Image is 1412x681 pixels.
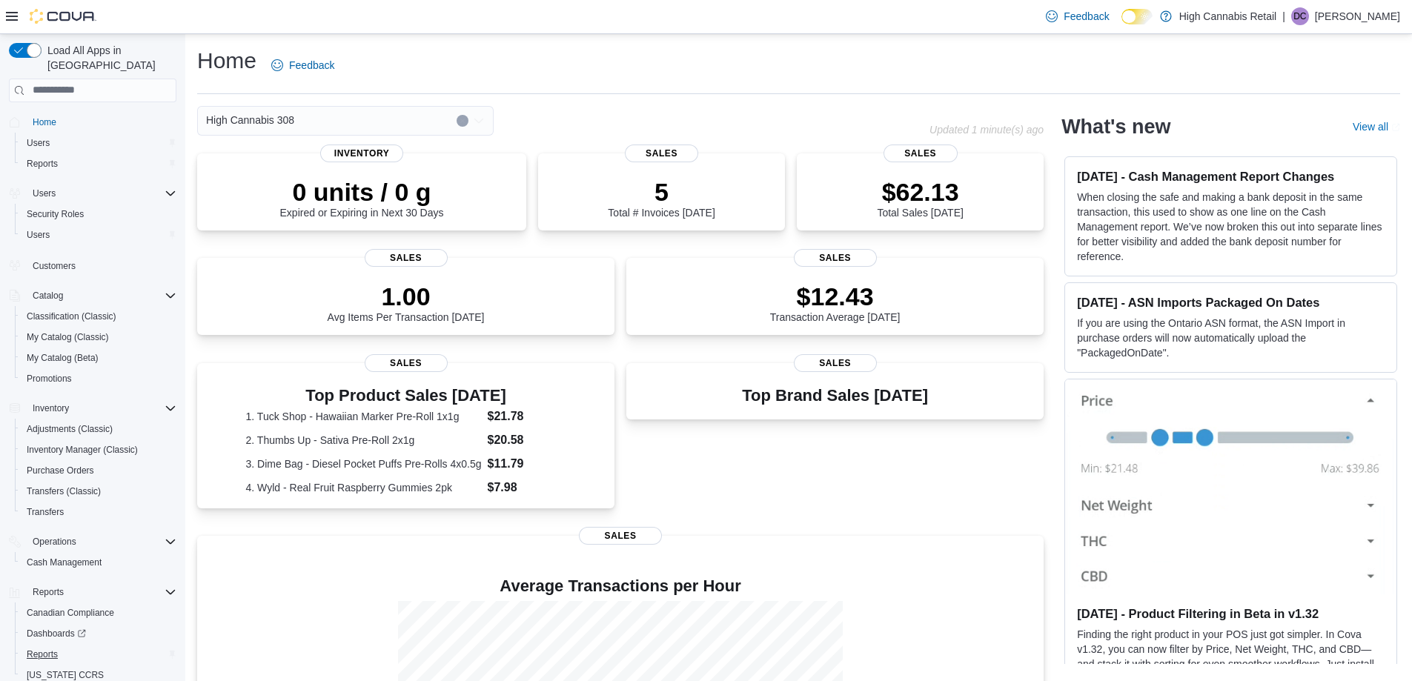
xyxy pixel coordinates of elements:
span: Transfers (Classic) [27,485,101,497]
p: When closing the safe and making a bank deposit in the same transaction, this used to show as one... [1077,190,1385,264]
span: Classification (Classic) [27,310,116,322]
span: Customers [33,260,76,272]
div: Duncan Crouse [1291,7,1309,25]
a: Dashboards [21,625,92,642]
span: Dashboards [21,625,176,642]
span: My Catalog (Classic) [27,331,109,343]
span: Sales [365,249,448,267]
h3: [DATE] - Product Filtering in Beta in v1.32 [1077,606,1385,621]
button: Users [15,133,182,153]
a: Classification (Classic) [21,308,122,325]
span: Sales [884,144,958,162]
p: $62.13 [877,177,963,207]
button: Catalog [3,285,182,306]
span: Reports [21,645,176,663]
p: $12.43 [770,282,901,311]
span: Home [33,116,56,128]
button: Purchase Orders [15,460,182,481]
button: Reports [15,644,182,665]
span: Load All Apps in [GEOGRAPHIC_DATA] [42,43,176,73]
span: Reports [27,583,176,601]
a: Users [21,134,56,152]
a: Purchase Orders [21,462,100,479]
span: Classification (Classic) [21,308,176,325]
span: Users [27,229,50,241]
button: Clear input [457,115,468,127]
div: Transaction Average [DATE] [770,282,901,323]
p: 5 [608,177,715,207]
p: Updated 1 minute(s) ago [929,124,1044,136]
h2: What's new [1061,115,1170,139]
span: Users [27,185,176,202]
span: Users [21,134,176,152]
span: Inventory Manager (Classic) [27,444,138,456]
span: Adjustments (Classic) [21,420,176,438]
span: Promotions [21,370,176,388]
h1: Home [197,46,256,76]
span: Inventory [33,402,69,414]
span: Dashboards [27,628,86,640]
span: Sales [579,527,662,545]
span: Customers [27,256,176,274]
a: Home [27,113,62,131]
div: Total # Invoices [DATE] [608,177,715,219]
a: Promotions [21,370,78,388]
span: High Cannabis 308 [206,111,294,129]
dt: 3. Dime Bag - Diesel Pocket Puffs Pre-Rolls 4x0.5g [246,456,482,471]
a: Users [21,226,56,244]
button: Open list of options [473,115,485,127]
span: Catalog [27,287,176,305]
a: Dashboards [15,623,182,644]
button: Transfers (Classic) [15,481,182,502]
button: Users [27,185,62,202]
a: Transfers [21,503,70,521]
a: Customers [27,257,82,275]
h3: [DATE] - ASN Imports Packaged On Dates [1077,295,1385,310]
a: Cash Management [21,554,107,571]
span: Canadian Compliance [21,604,176,622]
a: Feedback [1040,1,1115,31]
dt: 4. Wyld - Real Fruit Raspberry Gummies 2pk [246,480,482,495]
span: Reports [27,158,58,170]
span: Users [33,187,56,199]
p: | [1282,7,1285,25]
button: Canadian Compliance [15,602,182,623]
span: Reports [33,586,64,598]
dt: 2. Thumbs Up - Sativa Pre-Roll 2x1g [246,433,482,448]
button: Inventory Manager (Classic) [15,439,182,460]
span: Users [21,226,176,244]
button: My Catalog (Beta) [15,348,182,368]
a: Reports [21,155,64,173]
span: Home [27,113,176,131]
p: If you are using the Ontario ASN format, the ASN Import in purchase orders will now automatically... [1077,316,1385,360]
a: Canadian Compliance [21,604,120,622]
button: Adjustments (Classic) [15,419,182,439]
span: Sales [365,354,448,372]
span: Sales [794,354,877,372]
button: Users [3,183,182,204]
button: My Catalog (Classic) [15,327,182,348]
a: Adjustments (Classic) [21,420,119,438]
span: Sales [794,249,877,267]
button: Security Roles [15,204,182,225]
button: Home [3,111,182,133]
button: Reports [15,153,182,174]
a: Security Roles [21,205,90,223]
p: High Cannabis Retail [1179,7,1277,25]
span: My Catalog (Beta) [21,349,176,367]
span: Promotions [27,373,72,385]
div: Avg Items Per Transaction [DATE] [328,282,485,323]
span: Transfers [27,506,64,518]
button: Operations [27,533,82,551]
button: Transfers [15,502,182,522]
span: Operations [33,536,76,548]
dd: $20.58 [488,431,566,449]
h3: [DATE] - Cash Management Report Changes [1077,169,1385,184]
a: Inventory Manager (Classic) [21,441,144,459]
dd: $11.79 [488,455,566,473]
span: Reports [21,155,176,173]
span: Purchase Orders [21,462,176,479]
span: Feedback [1064,9,1109,24]
button: Inventory [3,398,182,419]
